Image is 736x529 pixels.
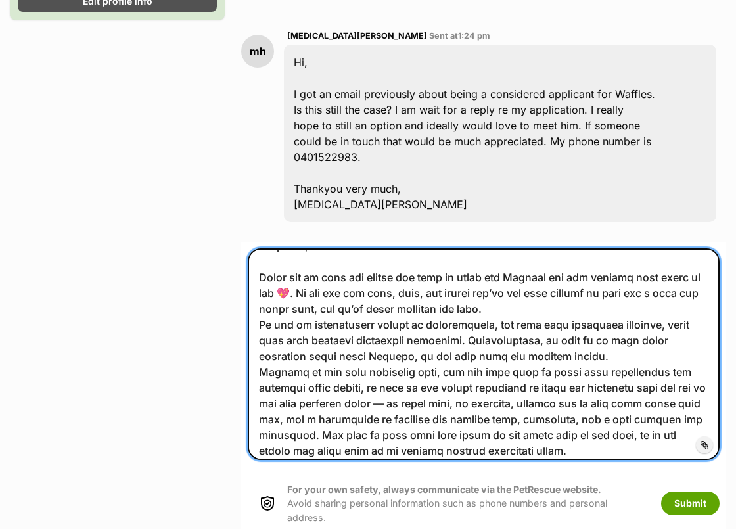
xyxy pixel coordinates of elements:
[284,45,716,222] div: Hi, I got an email previously about being a considered applicant for Waffles. Is this still the c...
[287,482,648,524] p: Avoid sharing personal information such as phone numbers and personal address.
[241,35,274,68] div: mh
[287,31,427,41] span: [MEDICAL_DATA][PERSON_NAME]
[661,492,720,515] button: Submit
[429,31,490,41] span: Sent at
[458,31,490,41] span: 1:24 pm
[287,484,601,495] strong: For your own safety, always communicate via the PetRescue website.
